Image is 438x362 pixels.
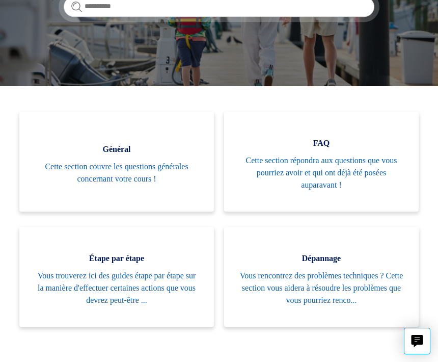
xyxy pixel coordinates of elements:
span: Dépannage [239,252,403,265]
a: Dépannage Vous rencontrez des problèmes techniques ? Cette section vous aidera à résoudre les pro... [224,227,419,327]
span: Vous rencontrez des problèmes techniques ? Cette section vous aidera à résoudre les problèmes que... [239,270,403,306]
button: Live chat [404,328,430,354]
span: Général [35,143,199,156]
span: Vous trouverez ici des guides étape par étape sur la manière d'effectuer certaines actions que vo... [35,270,199,306]
span: FAQ [239,137,403,149]
span: Cette section couvre les questions générales concernant votre cours ! [35,161,199,185]
a: Étape par étape Vous trouverez ici des guides étape par étape sur la manière d'effectuer certaine... [19,227,214,327]
a: Général Cette section couvre les questions générales concernant votre cours ! [19,112,214,212]
span: Étape par étape [35,252,199,265]
a: FAQ Cette section répondra aux questions que vous pourriez avoir et qui ont déjà été posées aupar... [224,112,419,212]
span: Cette section répondra aux questions que vous pourriez avoir et qui ont déjà été posées auparavant ! [239,154,403,191]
